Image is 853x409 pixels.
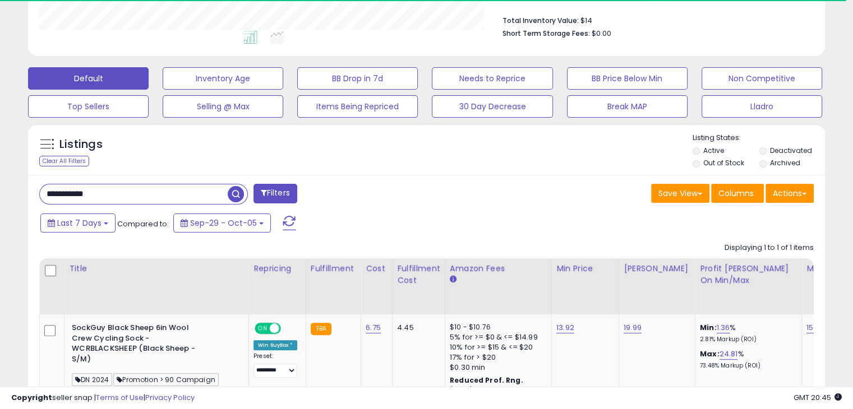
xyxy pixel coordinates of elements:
[163,67,283,90] button: Inventory Age
[502,13,805,26] li: $14
[725,243,814,253] div: Displaying 1 to 1 of 1 items
[720,348,738,360] a: 24.81
[432,95,552,118] button: 30 Day Decrease
[556,322,574,333] a: 13.92
[806,322,824,333] a: 15.25
[253,352,297,378] div: Preset:
[700,263,797,286] div: Profit [PERSON_NAME] on Min/Max
[718,188,754,199] span: Columns
[450,332,543,342] div: 5% for >= $0 & <= $14.99
[556,263,614,275] div: Min Price
[397,323,436,333] div: 4.45
[59,137,103,152] h5: Listings
[702,67,822,90] button: Non Competitive
[163,95,283,118] button: Selling @ Max
[297,67,418,90] button: BB Drop in 7d
[450,323,543,332] div: $10 - $10.76
[450,385,543,394] div: $15 - $15.83
[703,146,724,155] label: Active
[700,348,720,359] b: Max:
[651,184,709,203] button: Save View
[693,133,825,143] p: Listing States:
[592,28,611,39] span: $0.00
[700,336,793,343] p: 2.81% Markup (ROI)
[145,392,195,403] a: Privacy Policy
[769,158,800,168] label: Archived
[794,392,842,403] span: 2025-10-13 20:45 GMT
[450,362,543,373] div: $0.30 min
[397,263,440,286] div: Fulfillment Cost
[96,392,144,403] a: Terms of Use
[450,342,543,352] div: 10% for >= $15 & <= $20
[28,67,149,90] button: Default
[702,95,822,118] button: Lladro
[703,158,744,168] label: Out of Stock
[190,217,257,229] span: Sep-29 - Oct-05
[624,263,690,275] div: [PERSON_NAME]
[366,322,381,333] a: 6.75
[700,349,793,370] div: %
[57,217,102,229] span: Last 7 Days
[11,392,52,403] strong: Copyright
[711,184,764,203] button: Columns
[39,156,89,166] div: Clear All Filters
[72,373,112,386] span: DN 2024
[11,393,195,403] div: seller snap | |
[450,275,457,285] small: Amazon Fees.
[567,95,688,118] button: Break MAP
[311,263,356,275] div: Fulfillment
[450,352,543,362] div: 17% for > $20
[700,322,717,333] b: Min:
[279,324,297,333] span: OFF
[256,324,270,333] span: ON
[450,375,523,385] b: Reduced Prof. Rng.
[695,258,802,314] th: The percentage added to the cost of goods (COGS) that forms the calculator for Min & Max prices.
[253,340,297,350] div: Win BuyBox *
[450,263,547,275] div: Amazon Fees
[297,95,418,118] button: Items Being Repriced
[311,323,331,335] small: FBA
[769,146,811,155] label: Deactivated
[113,373,219,386] span: Promotion > 90 Campaign
[624,322,642,333] a: 19.99
[432,67,552,90] button: Needs to Reprice
[366,263,388,275] div: Cost
[700,362,793,370] p: 73.48% Markup (ROI)
[40,213,116,233] button: Last 7 Days
[253,184,297,203] button: Filters
[117,219,169,229] span: Compared to:
[69,263,244,275] div: Title
[502,29,590,38] b: Short Term Storage Fees:
[567,67,688,90] button: BB Price Below Min
[717,322,730,333] a: 1.36
[72,323,208,367] b: SockGuy Black Sheep 6in Wool Crew Cycling Sock - WCRBLACKSHEEP (Black Sheep - S/M)
[173,213,271,233] button: Sep-29 - Oct-05
[700,323,793,343] div: %
[806,263,828,275] div: MAP
[502,16,579,25] b: Total Inventory Value:
[28,95,149,118] button: Top Sellers
[253,263,301,275] div: Repricing
[766,184,814,203] button: Actions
